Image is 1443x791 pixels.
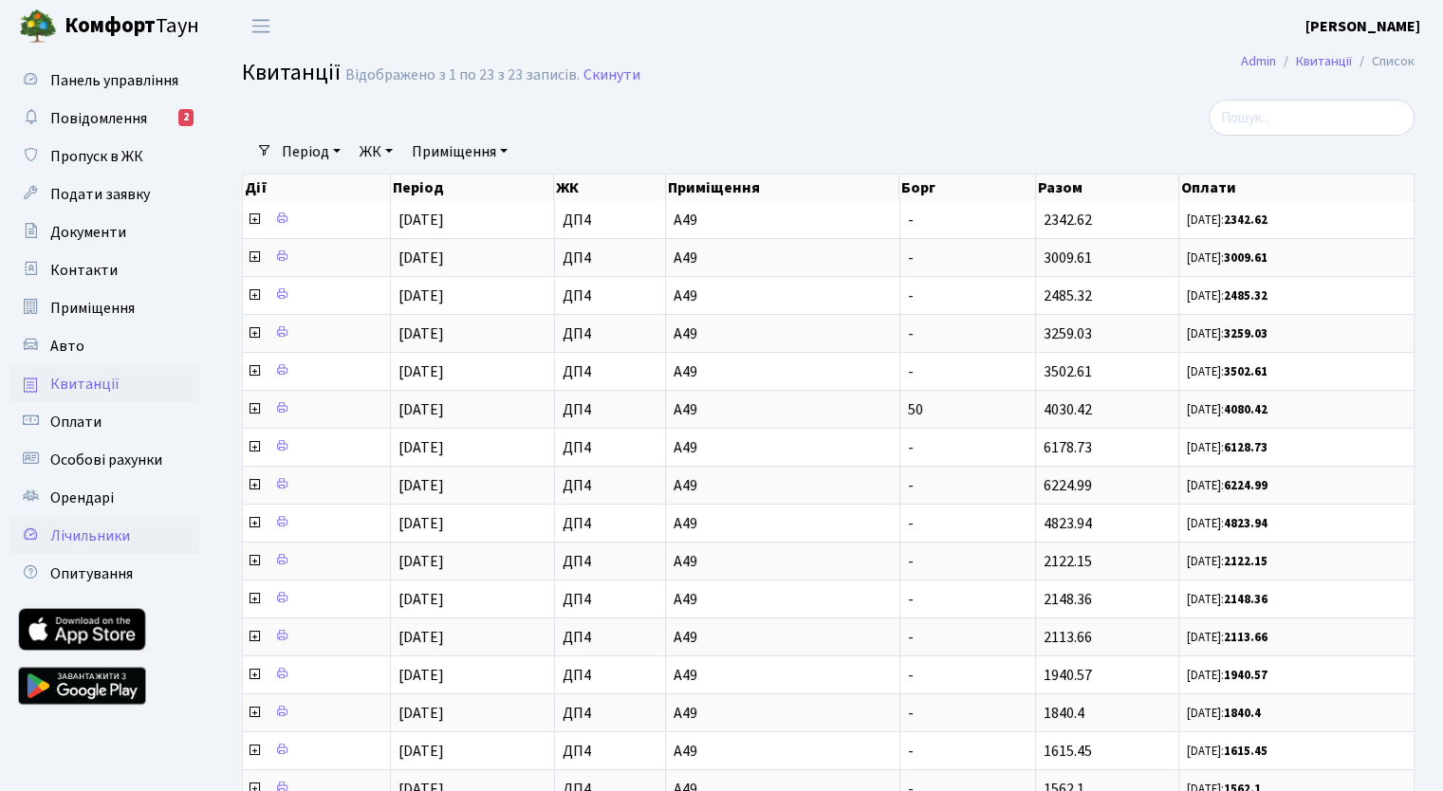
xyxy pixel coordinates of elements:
small: [DATE]: [1187,287,1267,304]
small: [DATE]: [1187,629,1267,646]
span: - [908,665,914,686]
a: Оплати [9,403,199,441]
span: - [908,210,914,230]
span: А49 [674,706,891,721]
small: [DATE]: [1187,553,1267,570]
span: [DATE] [398,589,444,610]
span: Опитування [50,563,133,584]
small: [DATE]: [1187,477,1267,494]
b: 6224.99 [1224,477,1267,494]
span: 2122.15 [1044,551,1092,572]
span: А49 [674,440,891,455]
b: [PERSON_NAME] [1305,16,1420,37]
b: 4823.94 [1224,515,1267,532]
span: А49 [674,250,891,266]
a: Період [274,136,348,168]
span: ДП4 [563,706,658,721]
span: 2485.32 [1044,285,1092,306]
span: А49 [674,668,891,683]
small: [DATE]: [1187,667,1267,684]
img: logo.png [19,8,57,46]
th: Дії [243,175,391,201]
th: Борг [899,175,1035,201]
span: 4823.94 [1044,513,1092,534]
span: 2113.66 [1044,627,1092,648]
a: Особові рахунки [9,441,199,479]
span: - [908,589,914,610]
b: 6128.73 [1224,439,1267,456]
span: А49 [674,744,891,759]
span: ДП4 [563,516,658,531]
small: [DATE]: [1187,401,1267,418]
small: [DATE]: [1187,212,1267,229]
a: Пропуск в ЖК [9,138,199,175]
span: А49 [674,630,891,645]
span: [DATE] [398,248,444,268]
button: Переключити навігацію [237,10,285,42]
b: 2148.36 [1224,591,1267,608]
span: ДП4 [563,744,658,759]
span: ДП4 [563,592,658,607]
span: [DATE] [398,361,444,382]
span: Таун [65,10,199,43]
span: [DATE] [398,323,444,344]
span: 1615.45 [1044,741,1092,762]
b: 3009.61 [1224,249,1267,267]
b: 2485.32 [1224,287,1267,304]
span: А49 [674,554,891,569]
a: Квитанції [1296,51,1352,71]
span: ДП4 [563,364,658,379]
span: - [908,437,914,458]
span: А49 [674,364,891,379]
span: ДП4 [563,250,658,266]
span: ДП4 [563,288,658,304]
span: Приміщення [50,298,135,319]
span: ДП4 [563,668,658,683]
span: - [908,703,914,724]
th: Період [391,175,554,201]
a: Приміщення [404,136,515,168]
small: [DATE]: [1187,515,1267,532]
span: А49 [674,516,891,531]
b: 1940.57 [1224,667,1267,684]
span: [DATE] [398,399,444,420]
span: А49 [674,288,891,304]
small: [DATE]: [1187,249,1267,267]
b: Комфорт [65,10,156,41]
span: 4030.42 [1044,399,1092,420]
small: [DATE]: [1187,439,1267,456]
div: 2 [178,109,194,126]
small: [DATE]: [1187,705,1261,722]
b: 2122.15 [1224,553,1267,570]
span: Документи [50,222,126,243]
small: [DATE]: [1187,743,1267,760]
span: - [908,248,914,268]
a: Орендарі [9,479,199,517]
span: - [908,475,914,496]
span: Оплати [50,412,102,432]
span: ДП4 [563,440,658,455]
a: Повідомлення2 [9,100,199,138]
span: 3502.61 [1044,361,1092,382]
small: [DATE]: [1187,591,1267,608]
span: ДП4 [563,402,658,417]
span: ДП4 [563,554,658,569]
span: [DATE] [398,285,444,306]
span: 3009.61 [1044,248,1092,268]
span: - [908,741,914,762]
span: Панель управління [50,70,178,91]
a: Admin [1241,51,1276,71]
span: - [908,285,914,306]
span: 6178.73 [1044,437,1092,458]
span: [DATE] [398,210,444,230]
span: А49 [674,592,891,607]
span: [DATE] [398,437,444,458]
span: А49 [674,478,891,493]
span: 2342.62 [1044,210,1092,230]
span: 50 [908,399,923,420]
b: 1840.4 [1224,705,1261,722]
a: Скинути [583,66,640,84]
span: 3259.03 [1044,323,1092,344]
div: Відображено з 1 по 23 з 23 записів. [345,66,580,84]
span: 6224.99 [1044,475,1092,496]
